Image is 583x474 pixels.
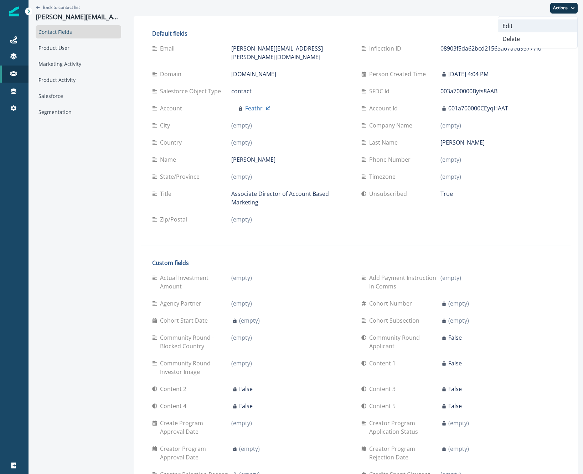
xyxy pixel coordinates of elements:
p: [DOMAIN_NAME] [231,70,276,78]
p: State/Province [160,172,202,181]
button: Actions [550,3,578,14]
p: (empty) [231,215,252,224]
div: Contact Fields [36,25,121,38]
p: [PERSON_NAME] [231,155,275,164]
p: (empty) [448,419,469,427]
p: Name [160,155,179,164]
p: Content 2 [160,385,189,393]
p: Unsubscribed [369,189,410,198]
p: Community Round Applicant [369,333,440,350]
p: Country [160,138,185,147]
p: False [239,385,253,393]
p: Content 1 [369,359,398,368]
p: Person Created Time [369,70,429,78]
p: True [440,189,453,198]
button: Go back [36,4,80,10]
p: Title [160,189,174,198]
div: Marketing Activity [36,57,121,71]
div: Product Activity [36,73,121,87]
p: (empty) [231,299,252,308]
p: Back to contact list [43,4,80,10]
p: Creator Program Rejection Date [369,444,440,462]
p: (empty) [440,172,461,181]
p: City [160,121,173,130]
p: (empty) [440,155,461,164]
p: Account [160,104,185,113]
p: Agency Partner [160,299,204,308]
p: (empty) [440,274,461,282]
h2: Default fields [152,30,559,37]
p: Zip/Postal [160,215,190,224]
p: False [448,402,462,410]
p: (empty) [231,333,252,342]
p: Cohort Start Date [160,316,211,325]
p: contact [231,87,252,95]
p: 08903f5da62bcd21563a07a0d93777f0 [440,44,541,53]
p: (empty) [231,419,252,427]
p: Timezone [369,172,398,181]
p: [PERSON_NAME][EMAIL_ADDRESS][PERSON_NAME][DOMAIN_NAME] [231,44,350,61]
p: False [448,359,462,368]
p: Associate Director of Account Based Marketing [231,189,350,207]
img: Inflection [9,6,19,16]
p: Email [160,44,177,53]
p: [PERSON_NAME][EMAIL_ADDRESS][PERSON_NAME][DOMAIN_NAME] [36,13,121,21]
p: 003a700000Byfs8AAB [440,87,497,95]
p: Actual Investment Amount [160,274,231,291]
p: Creator Program Application Status [369,419,440,436]
p: False [239,402,253,410]
p: Content 5 [369,402,398,410]
p: (empty) [231,274,252,282]
p: Cohort Number [369,299,415,308]
p: Phone Number [369,155,413,164]
p: Content 4 [160,402,189,410]
p: False [448,385,462,393]
p: (empty) [239,444,260,453]
div: Product User [36,41,121,54]
button: Delete [498,32,577,45]
button: Edit [498,20,577,32]
p: Add payment instruction in comms [369,274,440,291]
p: Cohort Subsection [369,316,422,325]
p: (empty) [448,444,469,453]
p: Company Name [369,121,415,130]
p: (empty) [239,316,260,325]
p: Create Program Approval Date [160,419,231,436]
div: Salesforce [36,89,121,103]
div: Segmentation [36,105,121,119]
p: (empty) [231,138,252,147]
h2: Custom fields [152,260,559,266]
p: Account Id [369,104,401,113]
p: (empty) [231,359,252,368]
p: [DATE] 4:04 PM [448,70,489,78]
p: Inflection ID [369,44,404,53]
p: (empty) [231,172,252,181]
p: Salesforce Object Type [160,87,224,95]
p: Community Round - Blocked Country [160,333,231,350]
p: (empty) [440,121,461,130]
p: Content 3 [369,385,398,393]
p: (empty) [448,299,469,308]
p: 001a700000CEyqHAAT [448,104,508,113]
p: [PERSON_NAME] [440,138,485,147]
p: Creator Program Approval Date [160,444,231,462]
p: Community Round Investor Image [160,359,231,376]
p: SFDC Id [369,87,392,95]
p: False [448,333,462,342]
p: (empty) [448,316,469,325]
p: Last Name [369,138,401,147]
p: (empty) [231,121,252,130]
p: Feathr [245,104,263,113]
p: Domain [160,70,184,78]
